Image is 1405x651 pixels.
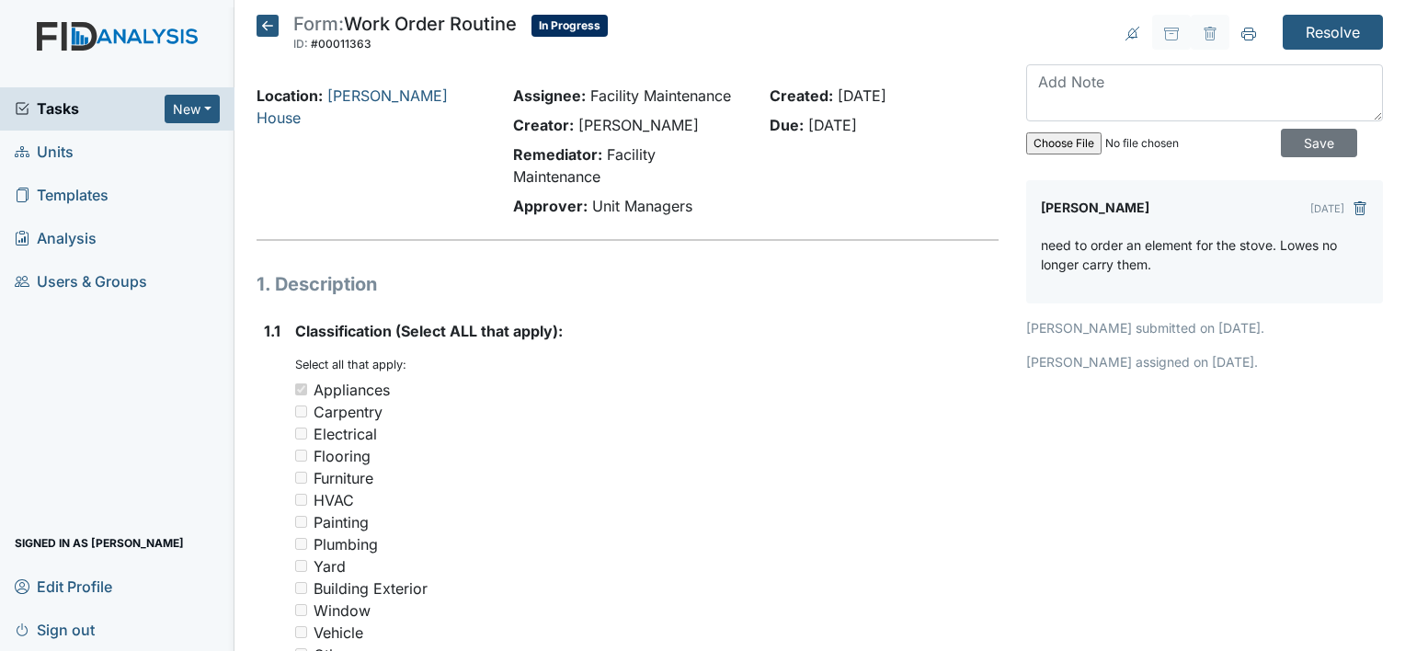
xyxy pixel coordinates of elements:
span: [DATE] [808,116,857,134]
span: Templates [15,181,109,210]
input: Yard [295,560,307,572]
div: Appliances [314,379,390,401]
div: Yard [314,555,346,577]
input: Vehicle [295,626,307,638]
small: [DATE] [1310,202,1344,215]
div: Building Exterior [314,577,428,600]
div: Work Order Routine [293,15,517,55]
span: Form: [293,13,344,35]
input: Resolve [1283,15,1383,50]
div: Electrical [314,423,377,445]
div: Carpentry [314,401,383,423]
span: Facility Maintenance [590,86,731,105]
span: Signed in as [PERSON_NAME] [15,529,184,557]
div: HVAC [314,489,354,511]
small: Select all that apply: [295,358,406,371]
strong: Approver: [513,197,588,215]
strong: Created: [770,86,833,105]
span: Sign out [15,615,95,644]
input: Window [295,604,307,616]
input: Plumbing [295,538,307,550]
p: need to order an element for the stove. Lowes no longer carry them. [1041,235,1368,274]
input: Save [1281,129,1357,157]
p: [PERSON_NAME] submitted on [DATE]. [1026,318,1383,337]
input: Painting [295,516,307,528]
strong: Remediator: [513,145,602,164]
a: [PERSON_NAME] House [257,86,448,127]
p: [PERSON_NAME] assigned on [DATE]. [1026,352,1383,371]
div: Window [314,600,371,622]
input: Appliances [295,383,307,395]
div: Flooring [314,445,371,467]
span: Unit Managers [592,197,692,215]
button: New [165,95,220,123]
span: Analysis [15,224,97,253]
span: [PERSON_NAME] [578,116,699,134]
input: Carpentry [295,405,307,417]
span: [DATE] [838,86,886,105]
span: Users & Groups [15,268,147,296]
span: #00011363 [311,37,371,51]
h1: 1. Description [257,270,999,298]
input: Flooring [295,450,307,462]
span: Classification (Select ALL that apply): [295,322,563,340]
input: Electrical [295,428,307,440]
span: ID: [293,37,308,51]
a: Tasks [15,97,165,120]
label: [PERSON_NAME] [1041,195,1149,221]
strong: Due: [770,116,804,134]
input: HVAC [295,494,307,506]
strong: Creator: [513,116,574,134]
span: Units [15,138,74,166]
span: Edit Profile [15,572,112,600]
div: Plumbing [314,533,378,555]
input: Building Exterior [295,582,307,594]
label: 1.1 [264,320,280,342]
span: In Progress [531,15,608,37]
strong: Assignee: [513,86,586,105]
input: Furniture [295,472,307,484]
div: Painting [314,511,369,533]
div: Vehicle [314,622,363,644]
strong: Location: [257,86,323,105]
div: Furniture [314,467,373,489]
